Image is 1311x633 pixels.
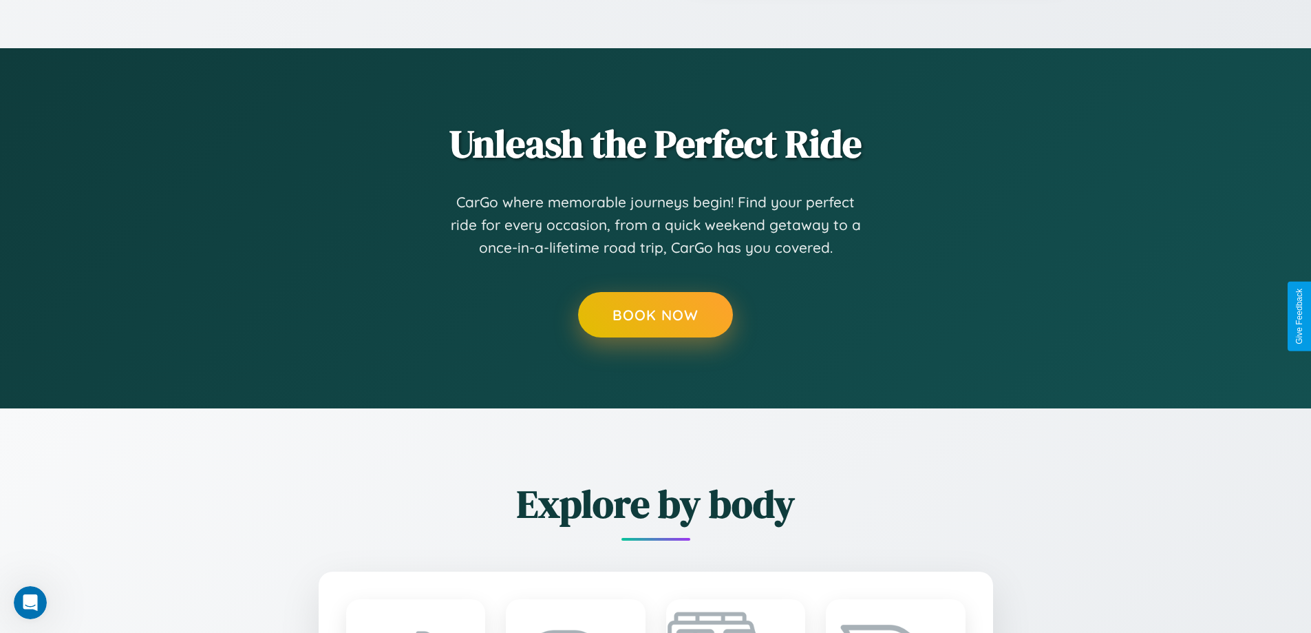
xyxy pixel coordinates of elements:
[14,586,47,619] iframe: Intercom live chat
[1294,289,1304,344] div: Give Feedback
[578,292,733,338] button: Book Now
[243,117,1069,170] h2: Unleash the Perfect Ride
[243,477,1069,530] h2: Explore by body
[449,191,862,260] p: CarGo where memorable journeys begin! Find your perfect ride for every occasion, from a quick wee...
